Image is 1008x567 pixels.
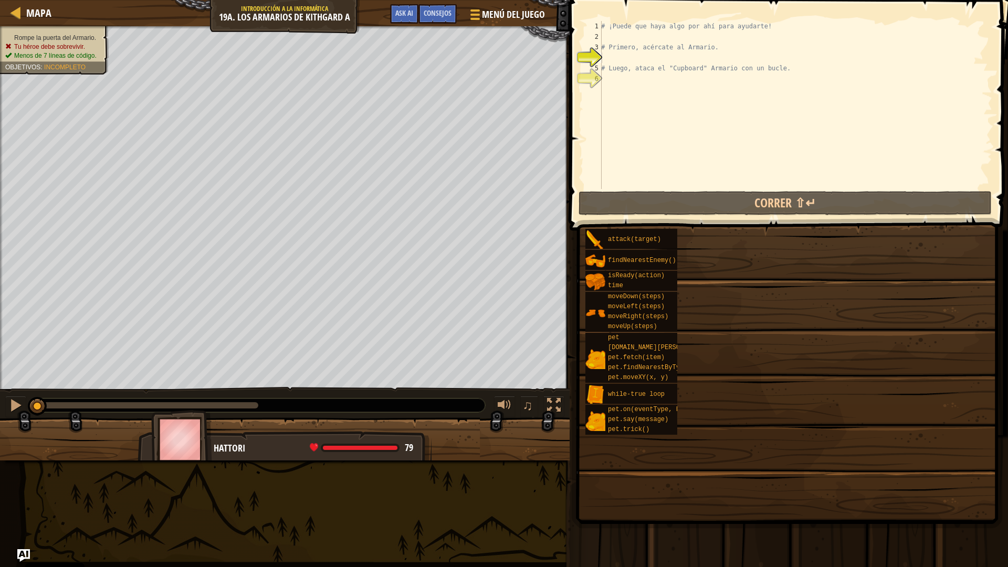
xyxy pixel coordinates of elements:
[608,364,710,371] span: pet.findNearestByType(type)
[26,6,51,20] span: Mapa
[310,443,413,453] div: health: 78.9 / 78.9
[543,396,564,417] button: Alterna pantalla completa.
[585,251,605,271] img: portrait.png
[390,4,418,24] button: Ask AI
[585,272,605,292] img: portrait.png
[608,236,661,243] span: attack(target)
[608,303,665,310] span: moveLeft(steps)
[395,8,413,18] span: Ask AI
[579,191,992,215] button: Correr ⇧↵
[17,549,30,562] button: Ask AI
[584,31,602,42] div: 2
[14,52,97,59] span: Menos de 7 líneas de código.
[214,442,421,455] div: Hattori
[21,6,51,20] a: Mapa
[584,21,602,31] div: 1
[608,334,619,341] span: pet
[608,323,657,330] span: moveUp(steps)
[14,43,85,50] span: Tu héroe debe sobrevivir.
[151,410,212,468] img: thang_avatar_frame.png
[585,385,605,405] img: portrait.png
[584,42,602,52] div: 3
[585,411,605,431] img: portrait.png
[405,441,413,454] span: 79
[585,303,605,323] img: portrait.png
[608,374,668,381] span: pet.moveXY(x, y)
[5,64,40,71] span: Objetivos
[584,52,602,63] div: 4
[44,64,86,71] span: Incompleto
[608,344,733,351] span: [DOMAIN_NAME][PERSON_NAME](enemy)
[5,34,101,43] li: Rompe la puerta del Armario.
[608,426,649,433] span: pet.trick()
[608,354,665,361] span: pet.fetch(item)
[462,4,551,29] button: Menú del Juego
[585,230,605,250] img: portrait.png
[424,8,451,18] span: Consejos
[608,406,706,413] span: pet.on(eventType, handler)
[585,349,605,369] img: portrait.png
[14,34,96,41] span: Rompe la puerta del Armario.
[584,73,602,84] div: 6
[608,416,668,423] span: pet.say(message)
[5,396,26,417] button: Ctrl + P: Pause
[520,396,538,417] button: ♫
[5,43,101,51] li: Tu héroe debe sobrevivir.
[40,64,44,71] span: :
[608,391,665,398] span: while-true loop
[608,293,665,300] span: moveDown(steps)
[494,396,515,417] button: Ajustar volúmen
[584,63,602,73] div: 5
[608,282,623,289] span: time
[5,51,101,60] li: Menos de 7 líneas de código.
[482,8,545,22] span: Menú del Juego
[608,272,665,279] span: isReady(action)
[608,313,668,320] span: moveRight(steps)
[522,397,533,413] span: ♫
[608,257,676,264] span: findNearestEnemy()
